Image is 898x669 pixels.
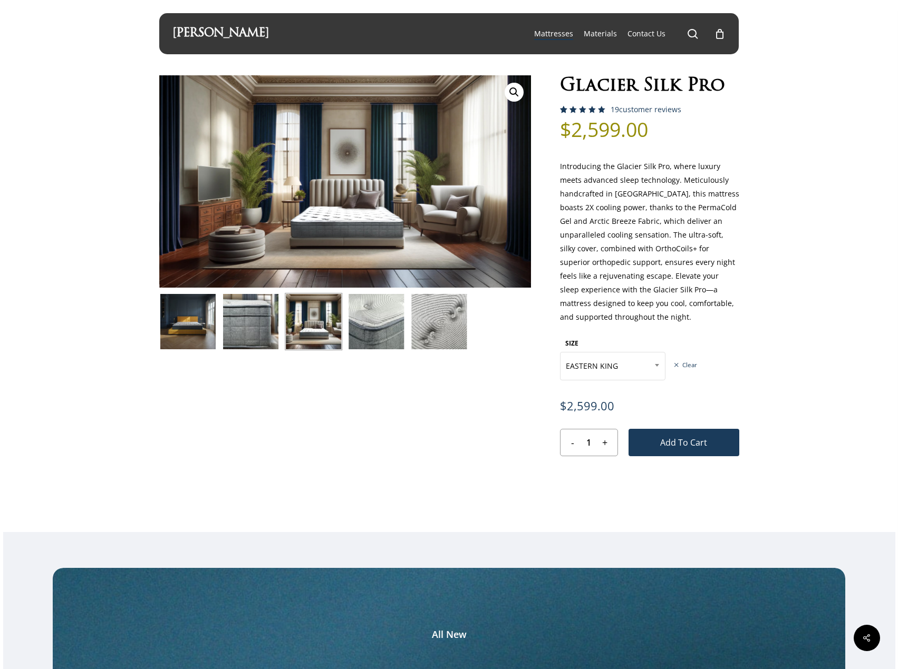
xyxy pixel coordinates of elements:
[599,429,617,456] input: +
[505,83,524,102] a: View full-screen image gallery
[611,105,681,114] a: 19customer reviews
[287,623,612,640] h4: All New
[529,13,726,54] nav: Main Menu
[432,629,443,641] span: All
[565,339,578,348] label: SIZE
[534,28,573,38] span: Mattresses
[534,28,573,39] a: Mattresses
[561,355,665,377] span: EASTERN KING
[560,160,739,335] p: Introducing the Glacier Silk Pro, where luxury meets advanced sleep technology. Meticulously hand...
[578,429,598,456] input: Product quantity
[560,352,665,380] span: EASTERN KING
[584,28,617,38] span: Materials
[584,28,617,39] a: Materials
[673,361,697,369] a: Clear options
[714,28,726,40] a: Cart
[172,28,269,40] a: [PERSON_NAME]
[560,116,571,143] span: $
[560,106,605,113] div: Rated 5.00 out of 5
[611,104,619,114] span: 19
[560,75,739,97] h1: Glacier Silk Pro
[560,398,567,414] span: $
[560,398,614,414] bdi: 2,599.00
[561,429,579,456] input: -
[627,28,665,38] span: Contact Us
[446,629,467,641] span: New
[560,106,605,158] span: Rated out of 5 based on customer ratings
[627,28,665,39] a: Contact Us
[560,106,571,123] span: 18
[629,429,739,456] button: Add to cart
[560,116,648,143] bdi: 2,599.00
